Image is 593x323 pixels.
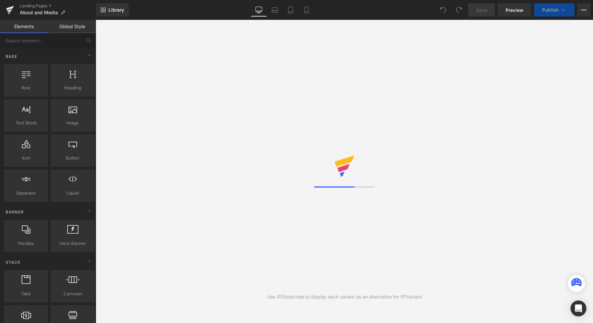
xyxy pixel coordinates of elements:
span: Liquid [53,190,93,197]
a: Preview [498,3,531,17]
span: Icon [6,155,46,161]
span: Carousel [53,290,93,297]
button: Undo [436,3,450,17]
span: Parallax [6,240,46,247]
span: Publish [542,7,559,13]
a: Desktop [251,3,267,17]
span: Separator [6,190,46,197]
a: Tablet [283,3,298,17]
button: Publish [534,3,574,17]
span: Preview [506,7,524,14]
span: Row [6,84,46,91]
a: Laptop [267,3,283,17]
a: Mobile [298,3,314,17]
a: Landing Pages [20,3,96,9]
span: Stack [5,259,21,265]
span: Heading [53,84,93,91]
div: Use (P)Swatches to display each variant as an alternative for (P)Variant [267,293,422,300]
span: Button [53,155,93,161]
span: Banner [5,209,24,215]
div: Open Intercom Messenger [570,300,586,316]
span: Library [109,7,124,13]
span: About and Media [20,10,58,15]
span: Text Block [6,119,46,126]
span: Image [53,119,93,126]
a: New Library [96,3,129,17]
a: Global Style [48,20,96,33]
span: Save [476,7,487,14]
button: More [577,3,590,17]
span: Tabs [6,290,46,297]
button: Redo [452,3,466,17]
span: Hero Banner [53,240,93,247]
span: Base [5,53,18,60]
